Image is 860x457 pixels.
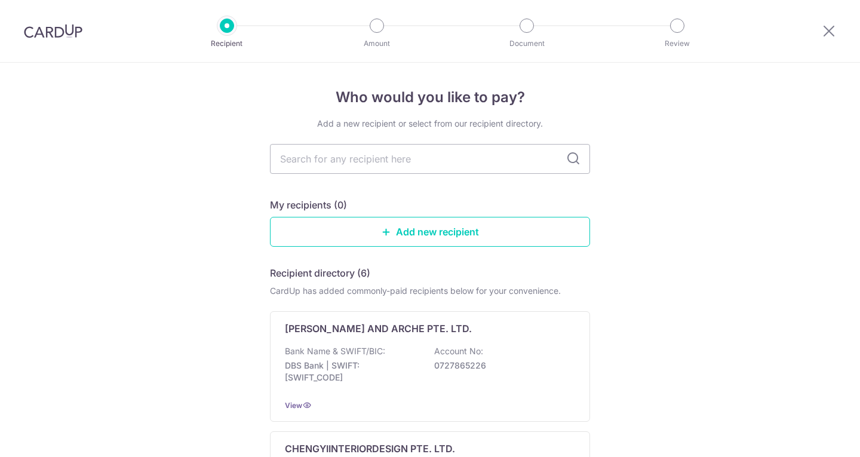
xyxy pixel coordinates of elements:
p: Bank Name & SWIFT/BIC: [285,345,385,357]
h5: My recipients (0) [270,198,347,212]
h5: Recipient directory (6) [270,266,370,280]
iframe: Opens a widget where you can find more information [784,421,848,451]
div: Add a new recipient or select from our recipient directory. [270,118,590,130]
p: Amount [333,38,421,50]
p: [PERSON_NAME] AND ARCHE PTE. LTD. [285,321,472,336]
p: Review [633,38,721,50]
h4: Who would you like to pay? [270,87,590,108]
p: Recipient [183,38,271,50]
p: Document [483,38,571,50]
a: Add new recipient [270,217,590,247]
div: CardUp has added commonly-paid recipients below for your convenience. [270,285,590,297]
img: CardUp [24,24,82,38]
p: DBS Bank | SWIFT: [SWIFT_CODE] [285,360,419,384]
input: Search for any recipient here [270,144,590,174]
p: Account No: [434,345,483,357]
a: View [285,401,302,410]
p: 0727865226 [434,360,568,372]
p: CHENGYIINTERIORDESIGN PTE. LTD. [285,441,455,456]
